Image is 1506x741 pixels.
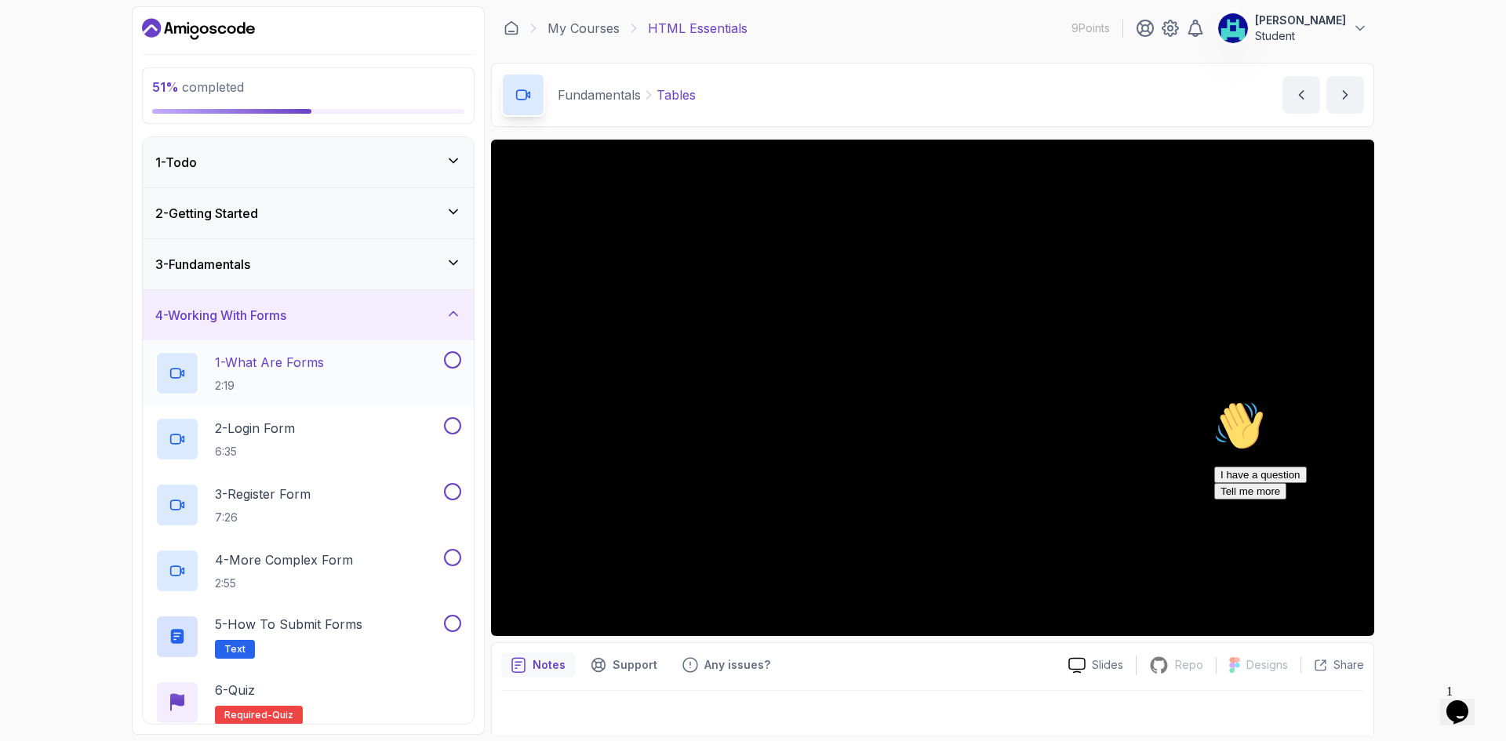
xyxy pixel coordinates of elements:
[155,351,461,395] button: 1-What Are Forms2:19
[657,85,696,104] p: Tables
[6,6,56,56] img: :wave:
[215,550,353,569] p: 4 - More Complex Form
[648,19,748,38] p: HTML Essentials
[1175,657,1203,673] p: Repo
[215,681,255,699] p: 6 - Quiz
[224,709,272,721] span: Required-
[1208,394,1490,670] iframe: chat widget
[613,657,657,673] p: Support
[143,188,474,238] button: 2-Getting Started
[143,290,474,340] button: 4-Working With Forms
[215,510,311,525] p: 7:26
[155,204,258,223] h3: 2 - Getting Started
[6,89,78,105] button: Tell me more
[1217,13,1368,44] button: user profile image[PERSON_NAME]Student
[547,19,620,38] a: My Courses
[143,239,474,289] button: 3-Fundamentals
[224,643,246,656] span: Text
[155,306,286,325] h3: 4 - Working With Forms
[6,47,155,59] span: Hi! How can we help?
[143,137,474,187] button: 1-Todo
[215,615,362,634] p: 5 - How to Submit Forms
[1071,20,1110,36] p: 9 Points
[155,681,461,725] button: 6-QuizRequired-quiz
[558,85,641,104] p: Fundamentals
[1255,28,1346,44] p: Student
[155,615,461,659] button: 5-How to Submit FormsText
[215,444,295,459] p: 6:35
[1255,13,1346,28] p: [PERSON_NAME]
[155,483,461,527] button: 3-Register Form7:26
[6,72,99,89] button: I have a question
[1440,678,1490,725] iframe: chat widget
[504,20,519,36] a: Dashboard
[1326,76,1364,114] button: next content
[533,657,566,673] p: Notes
[142,16,255,42] a: Dashboard
[215,485,311,503] p: 3 - Register Form
[215,353,324,372] p: 1 - What Are Forms
[155,417,461,461] button: 2-Login Form6:35
[215,378,324,394] p: 2:19
[6,6,289,105] div: 👋Hi! How can we help?I have a questionTell me more
[581,652,667,677] button: Support button
[155,255,250,274] h3: 3 - Fundamentals
[1056,657,1136,674] a: Slides
[1282,76,1320,114] button: previous content
[215,419,295,438] p: 2 - Login Form
[1218,13,1248,43] img: user profile image
[152,79,244,95] span: completed
[215,576,353,591] p: 2:55
[491,140,1374,636] iframe: 8 - Forms
[155,549,461,593] button: 4-More Complex Form2:55
[1092,657,1123,673] p: Slides
[155,153,197,172] h3: 1 - Todo
[673,652,780,677] button: Feedback button
[704,657,770,673] p: Any issues?
[152,79,179,95] span: 51 %
[272,709,293,721] span: quiz
[501,652,575,677] button: notes button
